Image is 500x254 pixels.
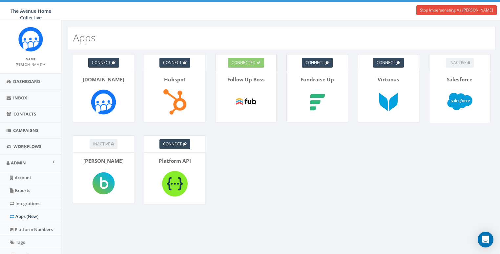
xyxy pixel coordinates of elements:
p: Follow Up Boss [220,76,271,83]
img: Virtuous-logo [373,87,404,117]
a: connect [159,58,190,68]
img: Rally.so-logo [88,87,119,117]
span: connected [232,60,256,65]
span: Inbox [13,95,27,101]
span: Dashboard [13,78,40,84]
p: [DOMAIN_NAME] [78,76,129,83]
span: Admin [11,160,26,166]
span: The Avenue Home Collective [10,8,51,21]
a: [PERSON_NAME] [16,61,46,67]
a: Stop Impersonating As [PERSON_NAME] [416,5,497,15]
img: Fundraise Up-logo [302,87,333,117]
img: Salesforce-logo [445,87,475,118]
button: inactive [90,139,117,149]
span: inactive [93,141,110,147]
span: connect [163,60,182,65]
img: Rally_Corp_Icon.png [18,27,43,52]
div: Open Intercom Messenger [478,232,493,247]
a: connect [302,58,333,68]
span: Contacts [13,111,36,117]
a: connect [159,139,190,149]
img: Follow Up Boss-logo [231,87,261,117]
small: Name [26,57,36,61]
span: inactive [449,60,467,65]
span: connect [163,141,182,147]
img: Blackbaud-logo [88,168,119,199]
span: Campaigns [13,127,38,133]
p: Fundraise Up [292,76,343,83]
span: Workflows [13,143,41,149]
span: connect [377,60,395,65]
img: Hubspot-logo [159,87,190,117]
p: Salesforce [434,76,485,83]
img: Platform API-logo [159,168,190,199]
button: inactive [446,58,474,68]
small: [PERSON_NAME] [16,62,46,67]
span: connect [305,60,324,65]
button: connected [228,58,264,68]
h2: Apps [73,32,95,43]
a: connect [88,58,119,68]
p: Virtuous [363,76,414,83]
span: connect [92,60,111,65]
p: Platform API [149,158,200,165]
a: connect [373,58,404,68]
p: [PERSON_NAME] [78,158,129,165]
p: Hubspot [149,76,200,83]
